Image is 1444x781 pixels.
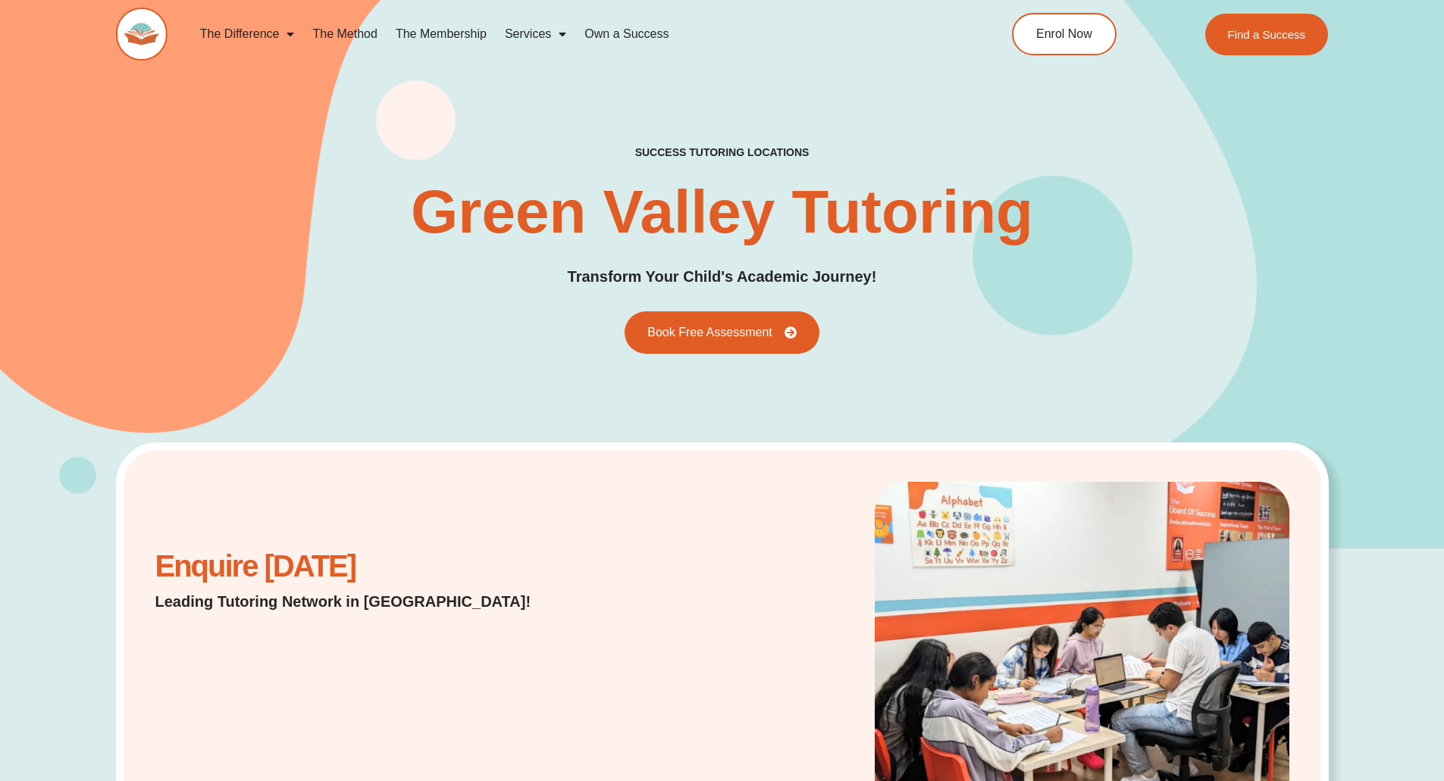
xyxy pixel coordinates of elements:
[411,182,1033,242] h1: Green Valley Tutoring
[635,145,810,159] h2: success tutoring locations
[155,627,508,741] iframe: Website Lead Form
[155,557,570,576] h2: Enquire [DATE]
[575,17,678,52] a: Own a Success
[568,265,877,289] p: Transform Your Child's Academic Journey!
[1228,29,1306,40] span: Find a Success
[303,17,386,52] a: The Method
[625,311,819,354] a: Book Free Assessment
[155,591,570,612] p: Leading Tutoring Network in [GEOGRAPHIC_DATA]!
[191,17,304,52] a: The Difference
[647,326,772,339] span: Book Free Assessment
[1012,13,1117,55] a: Enrol Now
[1036,28,1092,40] span: Enrol Now
[1205,14,1329,55] a: Find a Success
[387,17,496,52] a: The Membership
[191,17,943,52] nav: Menu
[496,17,575,52] a: Services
